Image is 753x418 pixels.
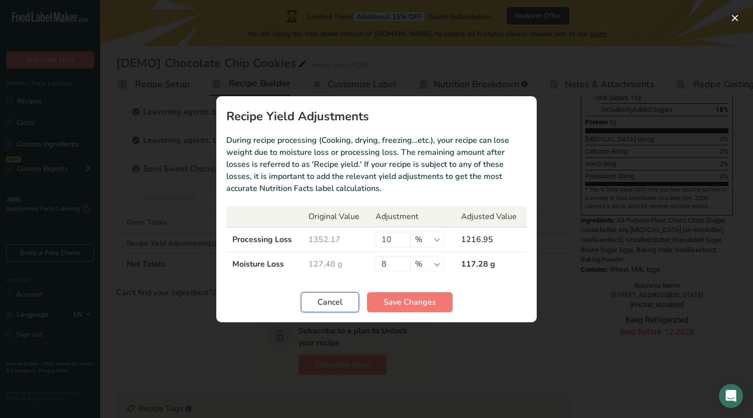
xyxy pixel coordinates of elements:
[226,110,527,122] h1: Recipe Yield Adjustments
[317,296,342,308] span: Cancel
[302,252,369,276] td: 127.48 g
[455,252,527,276] td: 117.28 g
[384,296,436,308] span: Save Changes
[302,227,369,252] td: 1352.17
[367,292,453,312] button: Save Changes
[455,206,527,227] th: Adjusted Value
[302,206,369,227] th: Original Value
[226,227,302,252] td: Processing Loss
[226,134,527,194] p: During recipe processing (Cooking, drying, freezing…etc.), your recipe can lose weight due to moi...
[455,227,527,252] td: 1216.95
[226,252,302,276] td: Moisture Loss
[301,292,359,312] button: Cancel
[719,384,743,408] div: Open Intercom Messenger
[369,206,455,227] th: Adjustment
